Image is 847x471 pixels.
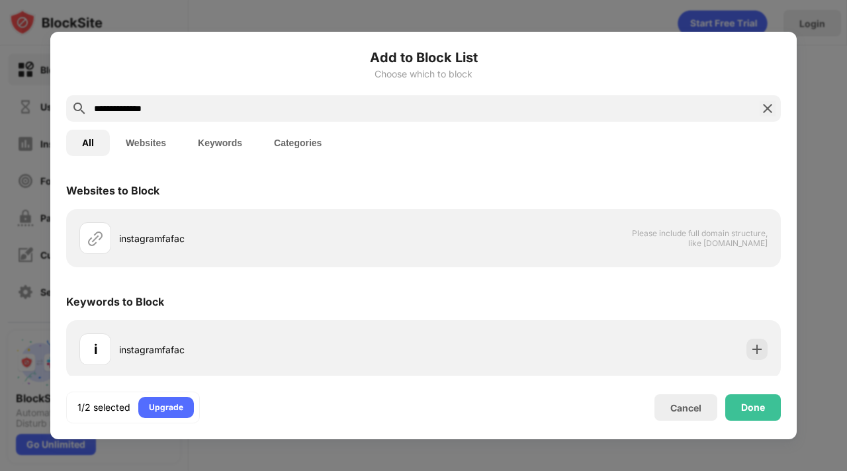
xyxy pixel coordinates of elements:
[66,295,164,308] div: Keywords to Block
[77,401,130,414] div: 1/2 selected
[119,343,423,357] div: instagramfafac
[631,228,768,248] span: Please include full domain structure, like [DOMAIN_NAME]
[258,130,337,156] button: Categories
[670,402,701,413] div: Cancel
[71,101,87,116] img: search.svg
[149,401,183,414] div: Upgrade
[87,230,103,246] img: url.svg
[182,130,258,156] button: Keywords
[66,184,159,197] div: Websites to Block
[110,130,182,156] button: Websites
[94,339,97,359] div: i
[741,402,765,413] div: Done
[66,48,781,67] h6: Add to Block List
[760,101,776,116] img: search-close
[119,232,423,245] div: instagramfafac
[66,69,781,79] div: Choose which to block
[66,130,110,156] button: All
